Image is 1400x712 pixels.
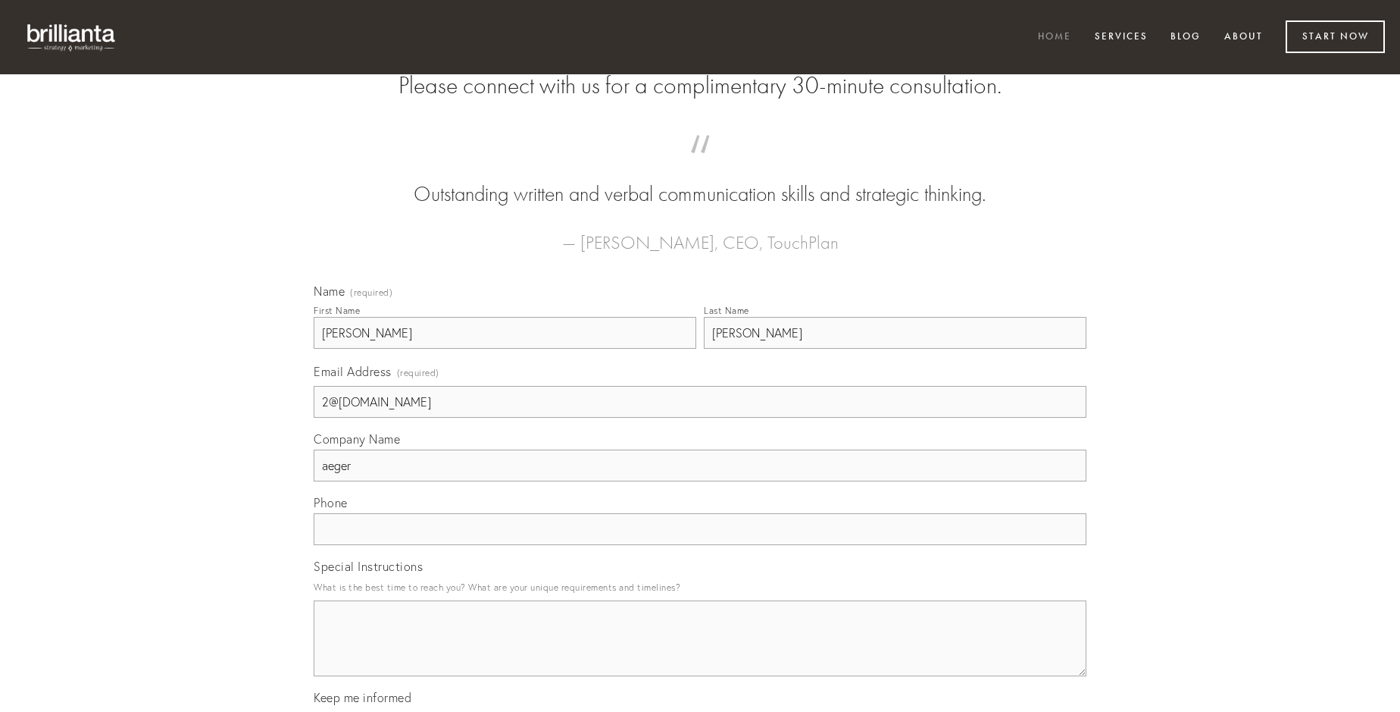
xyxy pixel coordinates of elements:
[1161,25,1211,50] a: Blog
[314,431,400,447] span: Company Name
[314,690,411,705] span: Keep me informed
[15,15,129,59] img: brillianta - research, strategy, marketing
[1286,20,1385,53] a: Start Now
[350,288,392,297] span: (required)
[338,150,1062,209] blockquote: Outstanding written and verbal communication skills and strategic thinking.
[314,305,360,316] div: First Name
[314,284,345,299] span: Name
[314,577,1086,598] p: What is the best time to reach you? What are your unique requirements and timelines?
[314,495,348,510] span: Phone
[1214,25,1273,50] a: About
[314,364,392,379] span: Email Address
[1028,25,1081,50] a: Home
[397,362,439,383] span: (required)
[1085,25,1158,50] a: Services
[314,559,423,574] span: Special Instructions
[338,209,1062,258] figcaption: — [PERSON_NAME], CEO, TouchPlan
[704,305,749,316] div: Last Name
[314,71,1086,100] h2: Please connect with us for a complimentary 30-minute consultation.
[338,150,1062,180] span: “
